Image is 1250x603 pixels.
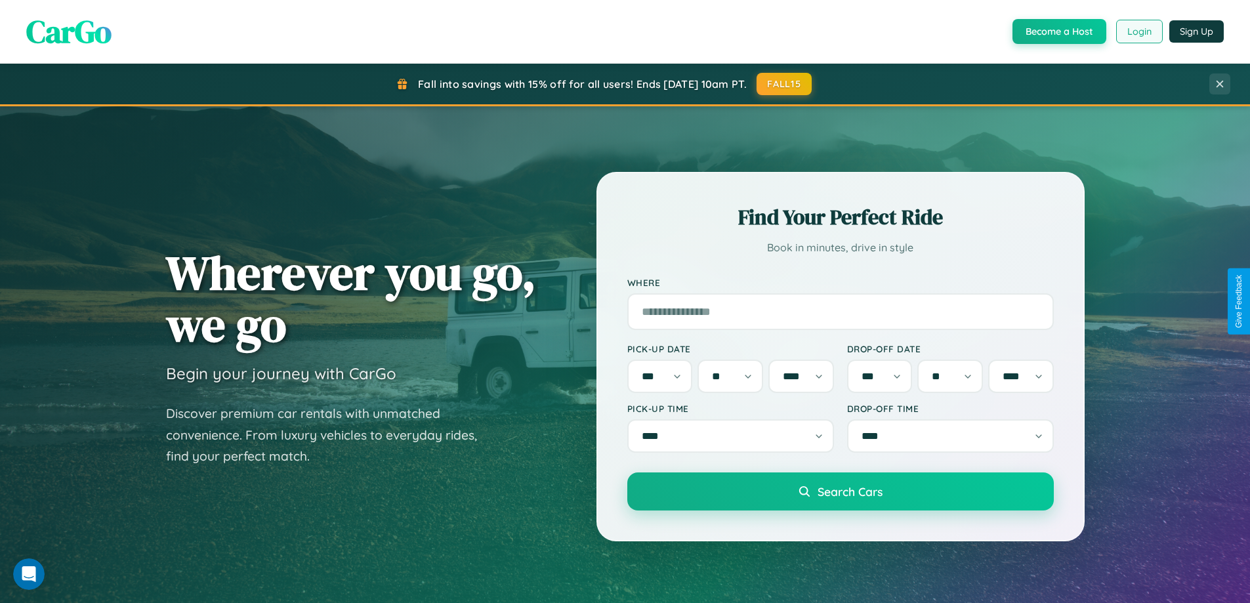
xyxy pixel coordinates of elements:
h3: Begin your journey with CarGo [166,364,396,383]
span: Search Cars [818,484,883,499]
p: Book in minutes, drive in style [627,238,1054,257]
button: FALL15 [757,73,812,95]
label: Drop-off Time [847,403,1054,414]
p: Discover premium car rentals with unmatched convenience. From luxury vehicles to everyday rides, ... [166,403,494,467]
div: Give Feedback [1234,275,1243,328]
label: Pick-up Date [627,343,834,354]
h2: Find Your Perfect Ride [627,203,1054,232]
label: Drop-off Date [847,343,1054,354]
button: Search Cars [627,472,1054,510]
button: Become a Host [1012,19,1106,44]
iframe: Intercom live chat [13,558,45,590]
label: Pick-up Time [627,403,834,414]
span: Fall into savings with 15% off for all users! Ends [DATE] 10am PT. [418,77,747,91]
button: Login [1116,20,1163,43]
span: CarGo [26,10,112,53]
label: Where [627,277,1054,288]
h1: Wherever you go, we go [166,247,536,350]
button: Sign Up [1169,20,1224,43]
